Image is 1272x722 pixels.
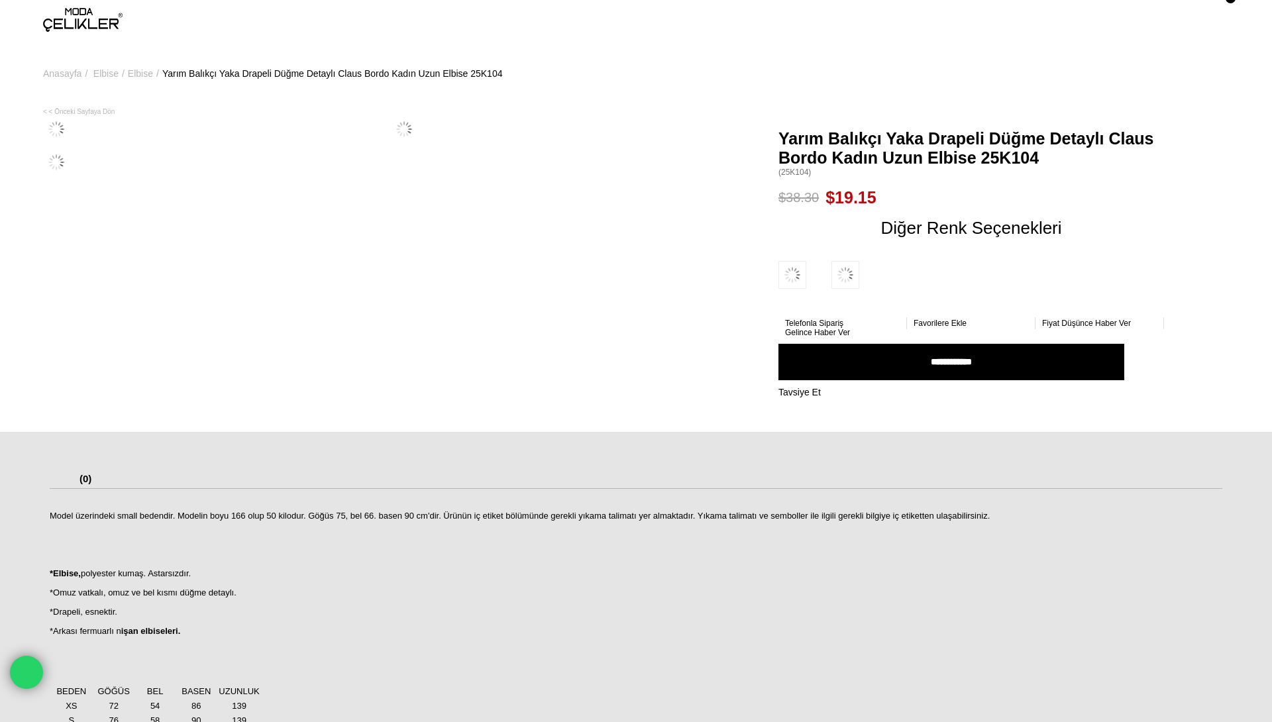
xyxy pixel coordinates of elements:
td: GÖĞÜS [93,685,134,698]
img: Yarım Balıkçı Yaka Drapeli Düğme Detaylı Claus Lacivert Kadın Uzun Elbise 25K104 [831,261,859,289]
a: Favorilere Ekle [914,319,1029,328]
span: Gelince Haber Ver [785,328,850,337]
td: BEDEN [51,685,92,698]
span: Yarım Balıkçı Yaka Drapeli Düğme Detaylı Claus Bordo Kadın Uzun Elbise 25K104 [778,129,1164,168]
img: logo [43,8,123,32]
p: *Arkası fermuarlı n [50,626,1222,637]
li: > [128,40,162,107]
span: Tavsiye Et [778,387,821,397]
td: 86 [176,699,217,713]
a: Elbise [93,40,119,107]
td: 72 [93,699,134,713]
td: 139 [218,699,260,713]
span: Telefonla Sipariş [785,319,843,328]
img: Claus Elbise 25K104 [43,149,70,176]
a: Elbise [128,40,153,107]
span: $19.15 [825,187,876,207]
a: Anasayfa [43,40,81,107]
span: $38.30 [778,187,819,207]
span: (25K104) [778,168,1164,178]
a: Telefonla Sipariş [785,319,900,328]
strong: *Elbise, [50,568,81,578]
img: Claus Elbise 25K104 [43,116,70,142]
span: Diğer Renk Seçenekleri [880,217,1061,238]
img: Yarım Balıkçı Yaka Drapeli Düğme Detaylı Claus Kırmızı Kadın Uzun Elbise 25K104 [778,261,806,289]
p: *Drapeli, esnektir. [50,607,1222,617]
td: XS [51,699,92,713]
p: Model üzerindeki small bedendir. Modelin boyu 166 olup 50 kilodur. Göğüs 75, bel 66. basen 90 cm'... [50,511,1222,521]
span: Fiyat Düşünce Haber Ver [1042,319,1131,328]
td: UZUNLUK [218,685,260,698]
p: *Omuz vatkalı, omuz ve bel kısmı düğme detaylı. [50,588,1222,598]
td: BASEN [176,685,217,698]
td: 54 [136,699,175,713]
span: Favorilere Ekle [914,319,967,328]
p: polyester kumaş. Astarsızdır. [50,568,1222,579]
a: (0) [79,473,91,488]
strong: işan elbiseleri. [121,626,181,636]
a: Fiyat Düşünce Haber Ver [1042,319,1157,328]
a: Gelince Haber Ver [785,328,900,337]
td: BEL [136,685,175,698]
img: Claus Elbise 25K104 [391,116,417,142]
li: > [43,40,91,107]
a: Yarım Balıkçı Yaka Drapeli Düğme Detaylı Claus Bordo Kadın Uzun Elbise 25K104 [162,40,503,107]
span: (0) [79,473,91,484]
li: > [93,40,128,107]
